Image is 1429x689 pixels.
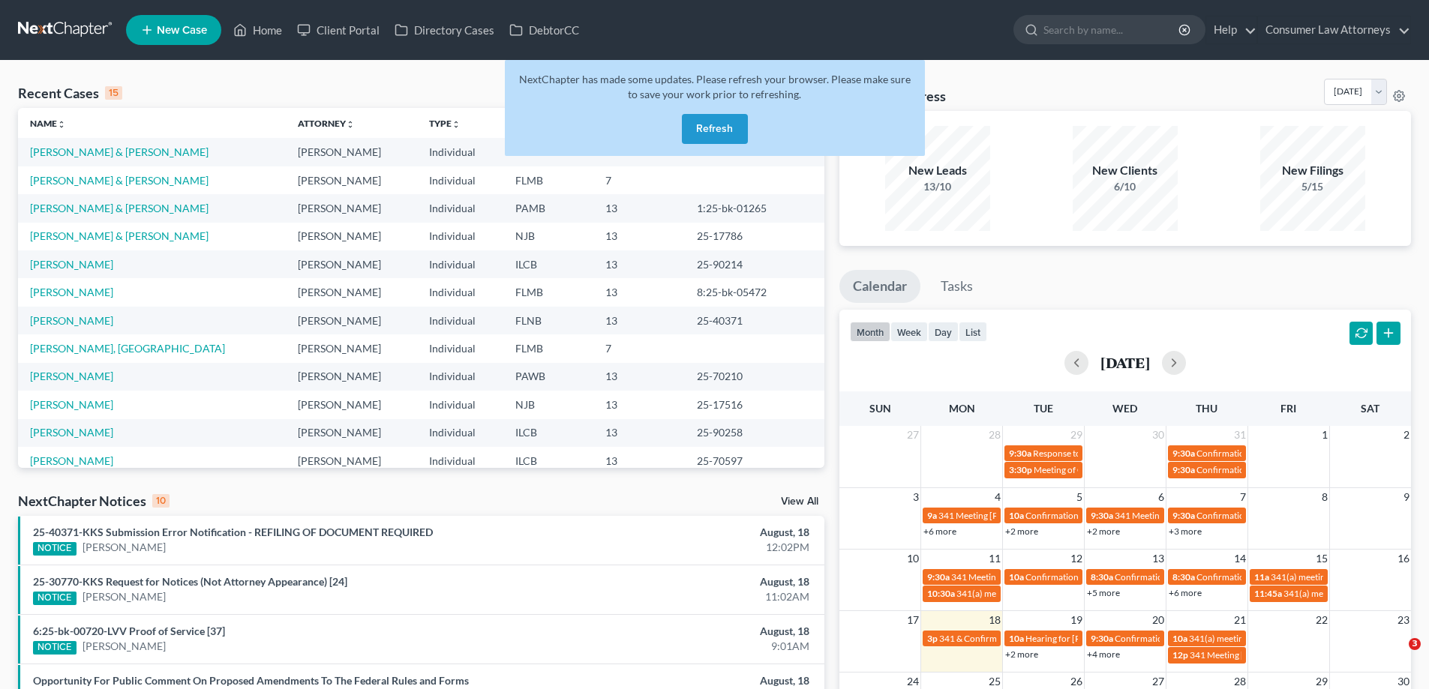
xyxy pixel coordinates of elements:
[1034,402,1053,415] span: Tue
[503,307,593,334] td: FLNB
[928,322,959,342] button: day
[560,639,809,654] div: 9:01AM
[1172,448,1195,459] span: 9:30a
[951,571,1073,583] span: 341 Meeting [PERSON_NAME]
[286,447,417,475] td: [PERSON_NAME]
[1190,649,1383,661] span: 341 Meeting [PERSON_NAME] [PERSON_NAME]
[503,447,593,475] td: ILCB
[417,223,503,250] td: Individual
[1196,464,1355,475] span: Confirmation Hearing [PERSON_NAME]
[18,84,122,102] div: Recent Cases
[927,270,986,303] a: Tasks
[346,120,355,129] i: unfold_more
[429,118,461,129] a: Typeunfold_more
[593,419,685,447] td: 13
[1151,611,1166,629] span: 20
[1091,571,1113,583] span: 8:30a
[18,492,170,510] div: NextChapter Notices
[152,494,170,508] div: 10
[417,334,503,362] td: Individual
[417,391,503,418] td: Individual
[1115,571,1273,583] span: Confirmation Hearing [PERSON_NAME]
[890,322,928,342] button: week
[560,624,809,639] div: August, 18
[927,588,955,599] span: 10:30a
[30,229,209,242] a: [PERSON_NAME] & [PERSON_NAME]
[993,488,1002,506] span: 4
[1254,588,1282,599] span: 11:45a
[1112,402,1137,415] span: Wed
[502,16,587,43] a: DebtorCC
[417,278,503,306] td: Individual
[1280,402,1296,415] span: Fri
[1378,638,1414,674] iframe: Intercom live chat
[503,166,593,194] td: FLMB
[1043,16,1181,43] input: Search by name...
[685,223,824,250] td: 25-17786
[1320,488,1329,506] span: 8
[1402,488,1411,506] span: 9
[685,307,824,334] td: 25-40371
[1196,510,1355,521] span: Confirmation Hearing [PERSON_NAME]
[593,166,685,194] td: 7
[560,589,809,604] div: 11:02AM
[1172,633,1187,644] span: 10a
[503,278,593,306] td: FLMB
[33,526,433,538] a: 25-40371-KKS Submission Error Notification - REFILING OF DOCUMENT REQUIRED
[503,250,593,278] td: ILCB
[30,342,225,355] a: [PERSON_NAME], [GEOGRAPHIC_DATA]
[850,322,890,342] button: month
[417,307,503,334] td: Individual
[417,138,503,166] td: Individual
[927,633,938,644] span: 3p
[452,120,461,129] i: unfold_more
[33,625,225,637] a: 6:25-bk-00720-LVV Proof of Service [37]
[1009,633,1024,644] span: 10a
[593,223,685,250] td: 13
[685,419,824,447] td: 25-90258
[911,488,920,506] span: 3
[1009,571,1024,583] span: 10a
[503,363,593,391] td: PAWB
[593,447,685,475] td: 13
[286,334,417,362] td: [PERSON_NAME]
[83,639,166,654] a: [PERSON_NAME]
[1100,355,1150,370] h2: [DATE]
[1206,16,1256,43] a: Help
[938,510,1060,521] span: 341 Meeting [PERSON_NAME]
[30,174,209,187] a: [PERSON_NAME] & [PERSON_NAME]
[1258,16,1410,43] a: Consumer Law Attorneys
[417,419,503,447] td: Individual
[503,138,593,166] td: NJB
[387,16,502,43] a: Directory Cases
[593,334,685,362] td: 7
[286,419,417,447] td: [PERSON_NAME]
[987,426,1002,444] span: 28
[286,391,417,418] td: [PERSON_NAME]
[1172,571,1195,583] span: 8:30a
[1172,464,1195,475] span: 9:30a
[927,571,950,583] span: 9:30a
[1396,550,1411,568] span: 16
[1009,464,1032,475] span: 3:30p
[33,542,77,556] div: NOTICE
[593,391,685,418] td: 13
[30,258,113,271] a: [PERSON_NAME]
[286,138,417,166] td: [PERSON_NAME]
[503,334,593,362] td: FLMB
[1196,571,1353,583] span: Confirmation hearing [PERSON_NAME]
[290,16,387,43] a: Client Portal
[905,550,920,568] span: 10
[30,202,209,214] a: [PERSON_NAME] & [PERSON_NAME]
[417,363,503,391] td: Individual
[33,575,347,588] a: 25-30770-KKS Request for Notices (Not Attorney Appearance) [24]
[1172,649,1188,661] span: 12p
[593,194,685,222] td: 13
[503,194,593,222] td: PAMB
[1069,550,1084,568] span: 12
[30,398,113,411] a: [PERSON_NAME]
[298,118,355,129] a: Attorneyunfold_more
[1091,510,1113,521] span: 9:30a
[30,454,113,467] a: [PERSON_NAME]
[1033,448,1216,459] span: Response to TST's Objection [PERSON_NAME]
